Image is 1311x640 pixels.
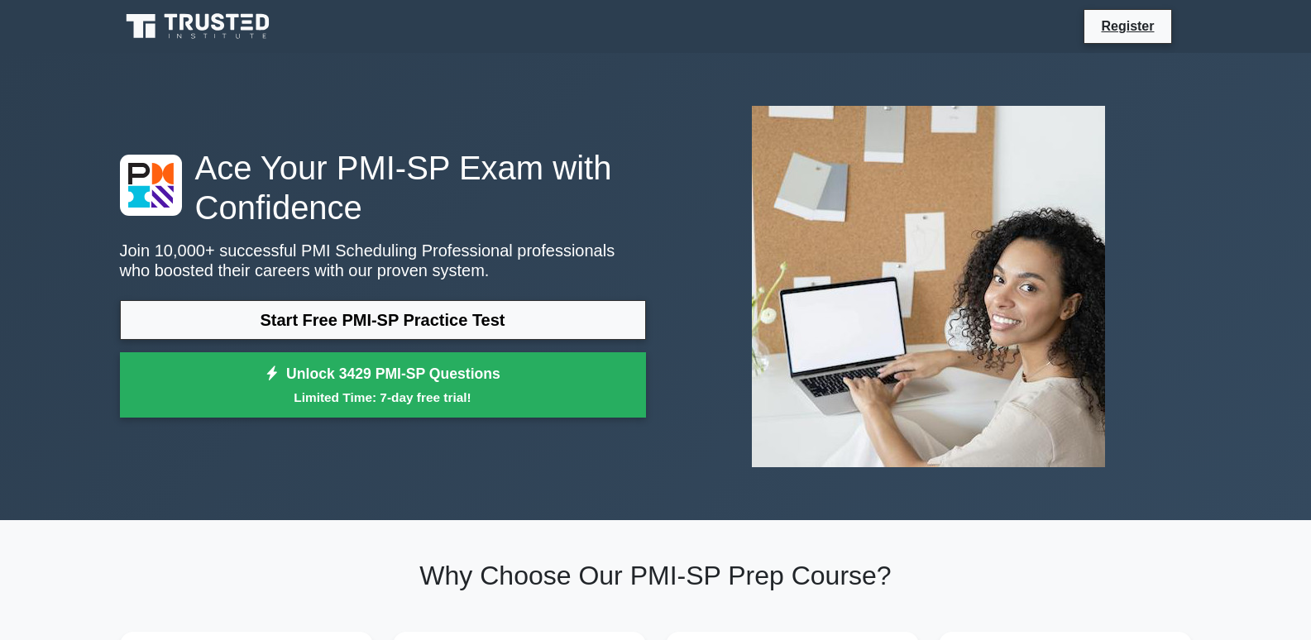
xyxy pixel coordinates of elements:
a: Start Free PMI-SP Practice Test [120,300,646,340]
a: Register [1091,16,1164,36]
a: Unlock 3429 PMI-SP QuestionsLimited Time: 7-day free trial! [120,352,646,418]
small: Limited Time: 7-day free trial! [141,388,625,407]
p: Join 10,000+ successful PMI Scheduling Professional professionals who boosted their careers with ... [120,241,646,280]
h2: Why Choose Our PMI-SP Prep Course? [120,560,1192,591]
h1: Ace Your PMI-SP Exam with Confidence [120,148,646,227]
